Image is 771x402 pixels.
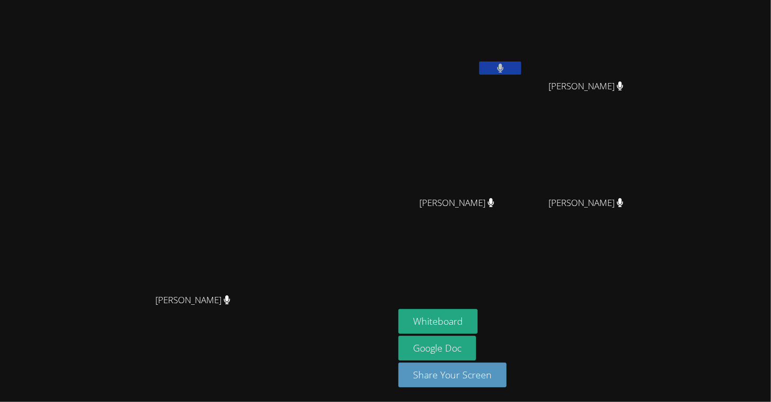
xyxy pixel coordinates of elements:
button: Whiteboard [398,309,478,334]
span: [PERSON_NAME] [548,195,624,211]
a: Google Doc [398,336,476,360]
span: [PERSON_NAME] [155,293,230,308]
span: [PERSON_NAME] [419,195,494,211]
button: Share Your Screen [398,363,506,387]
span: [PERSON_NAME] [548,79,624,94]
